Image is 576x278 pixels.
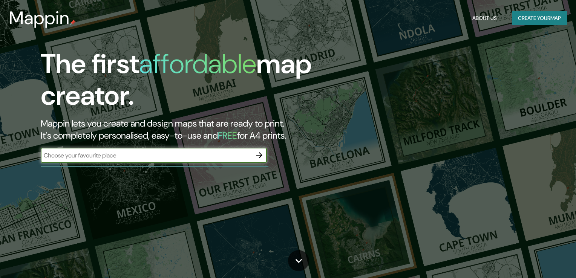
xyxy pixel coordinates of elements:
h2: Mappin lets you create and design maps that are ready to print. It's completely personalised, eas... [41,118,329,142]
h3: Mappin [9,8,70,29]
button: About Us [469,11,500,25]
img: mappin-pin [70,20,76,26]
button: Create yourmap [512,11,567,25]
h1: The first map creator. [41,48,329,118]
h1: affordable [139,46,256,81]
input: Choose your favourite place [41,151,252,160]
h5: FREE [218,130,237,141]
